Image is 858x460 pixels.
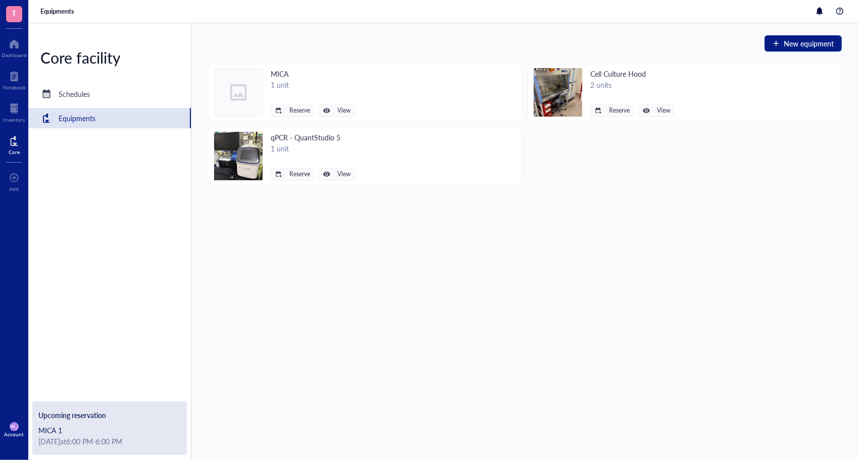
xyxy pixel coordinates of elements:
div: Cell Culture Hood [590,68,675,79]
div: 1 unit [271,143,355,154]
button: Reserve [271,105,315,117]
div: Schedules [59,88,90,99]
span: View [657,107,670,114]
div: Add [10,186,19,192]
span: Reserve [289,171,310,178]
a: Schedules [28,84,191,104]
div: [DATE] at 6:00 PM - 6:00 PM [38,436,181,447]
img: qPCR - QuantStudio 5 [214,132,263,180]
span: View [337,171,350,178]
div: Dashboard [2,52,27,58]
img: Cell Culture Hood [534,68,582,117]
a: Notebook [3,68,26,90]
button: New equipment [765,35,842,52]
a: Equipments [28,108,191,128]
span: T [12,7,17,19]
a: Core [9,133,20,155]
a: Inventory [3,100,25,123]
a: Dashboard [2,36,27,58]
span: New equipment [784,39,834,47]
span: View [337,107,350,114]
div: Account [5,431,24,437]
div: qPCR - QuantStudio 5 [271,132,355,143]
div: MICA [271,68,355,79]
button: View [319,168,355,180]
div: 1 unit [271,79,355,90]
div: Notebook [3,84,26,90]
span: Reserve [609,107,630,114]
div: 2 units [590,79,675,90]
button: View [638,105,675,117]
button: View [319,105,355,117]
div: Equipments [59,113,95,124]
span: Reserve [289,107,310,114]
div: Inventory [3,117,25,123]
div: Core [9,149,20,155]
button: Reserve [590,105,634,117]
div: Core facility [28,47,191,68]
a: Equipments [40,7,76,16]
button: Reserve [271,168,315,180]
div: Upcoming reservation [38,410,181,421]
div: MICA 1 [38,425,181,436]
